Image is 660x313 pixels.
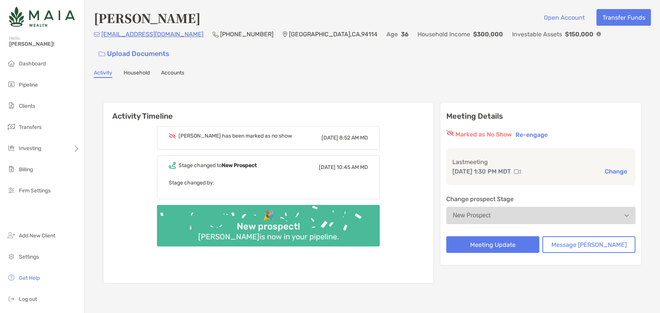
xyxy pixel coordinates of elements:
[446,130,454,136] img: red eyr
[179,133,292,139] div: [PERSON_NAME] has been marked as no show
[94,70,112,78] a: Activity
[222,162,257,169] b: New Prospect
[514,169,521,175] img: communication type
[446,236,539,253] button: Meeting Update
[19,166,33,173] span: Billing
[542,236,635,253] button: Message [PERSON_NAME]
[94,46,174,62] a: Upload Documents
[220,29,273,39] p: [PHONE_NUMBER]
[19,254,39,260] span: Settings
[7,122,16,131] img: transfers icon
[7,80,16,89] img: pipeline icon
[455,130,512,139] p: Marked as No Show
[453,212,491,219] div: New Prospect
[169,162,176,169] img: Event icon
[169,178,368,187] p: Stage changed by:
[603,167,629,175] button: Change
[319,164,335,170] span: [DATE]
[446,112,635,121] p: Meeting Details
[473,29,503,39] p: $300,000
[446,207,635,224] button: New Prospect
[19,296,37,302] span: Log out
[596,9,651,26] button: Transfer Funds
[512,29,562,39] p: Investable Assets
[513,130,550,139] button: Re-engage
[124,70,150,78] a: Household
[289,29,377,39] p: [GEOGRAPHIC_DATA] , CA , 94114
[157,205,380,240] img: Confetti
[9,41,80,47] span: [PERSON_NAME]!
[596,32,601,36] img: Info Icon
[7,231,16,240] img: add_new_client icon
[7,252,16,261] img: settings icon
[19,275,40,281] span: Get Help
[7,164,16,174] img: billing icon
[94,32,100,37] img: Email Icon
[19,60,46,67] span: Dashboard
[7,101,16,110] img: clients icon
[452,157,629,167] p: Last meeting
[321,135,338,141] span: [DATE]
[446,194,635,204] p: Change prospect Stage
[7,294,16,303] img: logout icon
[101,29,203,39] p: [EMAIL_ADDRESS][DOMAIN_NAME]
[624,214,629,217] img: Open dropdown arrow
[19,82,38,88] span: Pipeline
[283,31,287,37] img: Location Icon
[418,29,470,39] p: Household Income
[387,29,398,39] p: Age
[103,102,433,121] h6: Activity Timeline
[99,51,105,57] img: button icon
[260,210,277,221] div: 🎉
[7,143,16,152] img: investing icon
[213,31,219,37] img: Phone Icon
[339,135,368,141] span: 8:52 AM MD
[538,9,590,26] button: Open Account
[19,103,35,109] span: Clients
[169,133,176,139] img: Event icon
[7,273,16,282] img: get-help icon
[401,29,408,39] p: 36
[7,186,16,195] img: firm-settings icon
[565,29,593,39] p: $150,000
[7,59,16,68] img: dashboard icon
[337,164,368,170] span: 10:45 AM MD
[19,232,55,239] span: Add New Client
[161,70,184,78] a: Accounts
[195,232,342,241] div: [PERSON_NAME] is now in your pipeline.
[9,3,75,30] img: Zoe Logo
[179,162,257,169] div: Stage changed to
[234,221,303,232] div: New prospect!
[19,145,41,152] span: Investing
[19,187,51,194] span: Firm Settings
[94,9,200,26] h4: [PERSON_NAME]
[19,124,42,130] span: Transfers
[452,167,511,176] p: [DATE] 1:30 PM MDT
